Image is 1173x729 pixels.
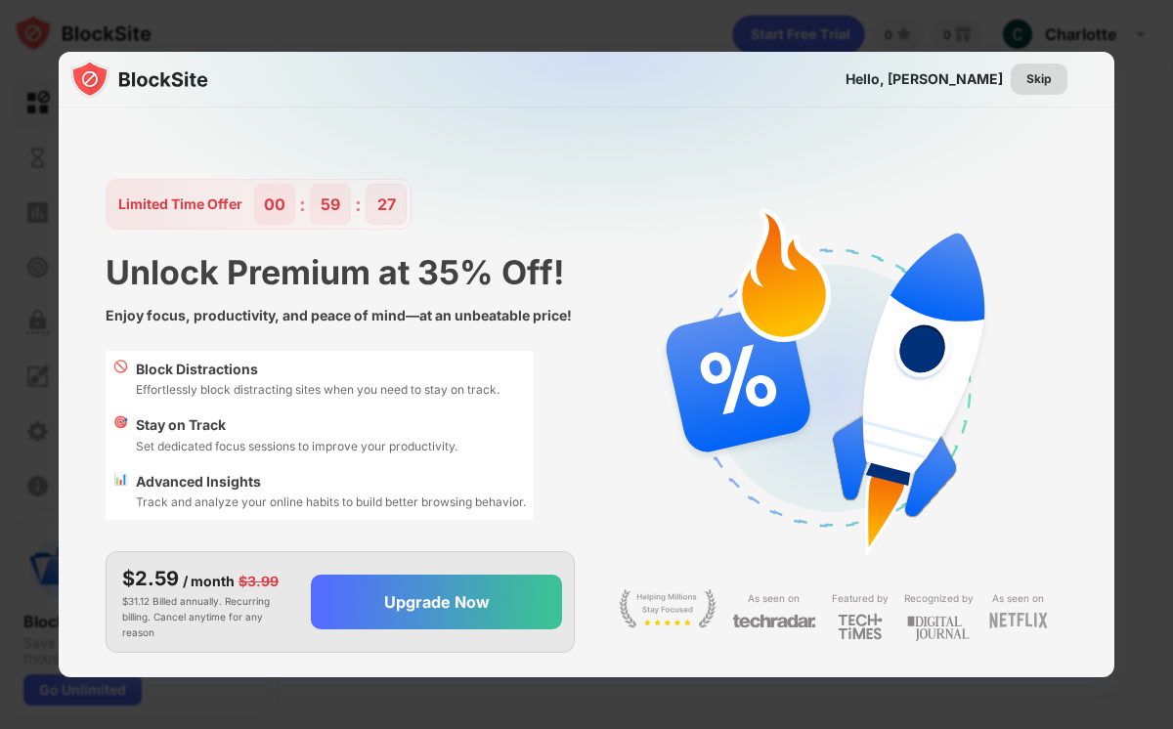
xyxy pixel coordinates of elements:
[904,589,974,608] div: Recognized by
[113,414,128,455] div: 🎯
[832,589,889,608] div: Featured by
[989,613,1048,628] img: light-netflix.svg
[136,437,457,455] div: Set dedicated focus sessions to improve your productivity.
[1026,69,1052,89] div: Skip
[183,571,235,592] div: / month
[619,589,717,628] img: light-stay-focus.svg
[136,414,457,436] div: Stay on Track
[136,471,526,493] div: Advanced Insights
[122,564,295,640] div: $31.12 Billed annually. Recurring billing. Cancel anytime for any reason
[748,589,800,608] div: As seen on
[384,592,490,612] div: Upgrade Now
[239,571,279,592] div: $3.99
[113,471,128,512] div: 📊
[732,613,816,629] img: light-techradar.svg
[838,613,883,640] img: light-techtimes.svg
[70,52,1126,424] img: gradient.svg
[907,613,970,645] img: light-digital-journal.svg
[992,589,1044,608] div: As seen on
[122,564,179,593] div: $2.59
[136,493,526,511] div: Track and analyze your online habits to build better browsing behavior.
